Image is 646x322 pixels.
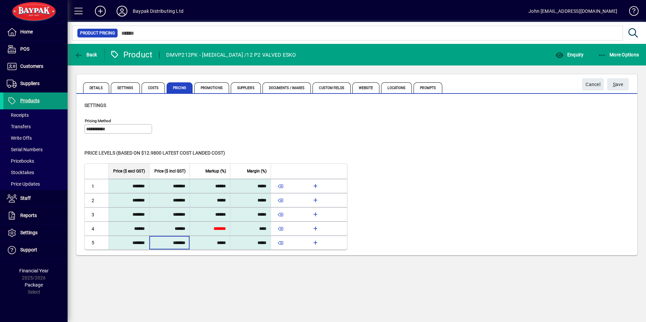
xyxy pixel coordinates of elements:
[613,82,616,87] span: S
[7,158,34,164] span: Pricebooks
[3,132,68,144] a: Write Offs
[20,213,37,218] span: Reports
[624,1,638,23] a: Knowledge Base
[110,49,153,60] div: Product
[231,82,261,93] span: Suppliers
[20,81,40,86] span: Suppliers
[3,190,68,207] a: Staff
[85,236,108,249] td: 5
[20,98,40,103] span: Products
[19,268,49,273] span: Financial Year
[7,112,29,118] span: Receipts
[3,155,68,167] a: Pricebooks
[247,167,267,175] span: Margin (%)
[167,82,193,93] span: Pricing
[68,49,105,61] app-page-header-button: Back
[3,109,68,121] a: Receipts
[582,78,604,90] button: Cancel
[85,118,111,123] mat-label: Pricing method
[20,46,29,52] span: POS
[85,221,108,236] td: 4
[3,207,68,224] a: Reports
[414,82,442,93] span: Prompts
[83,82,109,93] span: Details
[598,52,639,57] span: More Options
[133,6,183,17] div: Baypak Distributing Ltd
[7,147,43,152] span: Serial Numbers
[80,30,115,36] span: Product Pricing
[20,29,33,34] span: Home
[20,195,31,201] span: Staff
[607,78,629,90] button: Save
[3,75,68,92] a: Suppliers
[613,79,623,90] span: ave
[596,49,641,61] button: More Options
[154,167,185,175] span: Price ($ incl GST)
[113,167,145,175] span: Price ($ excl GST)
[7,181,40,187] span: Price Updates
[20,230,38,235] span: Settings
[352,82,380,93] span: Website
[90,5,111,17] button: Add
[75,52,97,57] span: Back
[84,150,225,156] span: Price levels (based on $12.9800 Latest cost landed cost)
[7,124,31,129] span: Transfers
[85,207,108,221] td: 3
[3,121,68,132] a: Transfers
[7,170,34,175] span: Stocktakes
[554,49,585,61] button: Enquiry
[7,135,32,141] span: Write Offs
[263,82,311,93] span: Documents / Images
[111,5,133,17] button: Profile
[20,63,43,69] span: Customers
[3,58,68,75] a: Customers
[73,49,99,61] button: Back
[166,50,296,60] div: DMVP212PK - [MEDICAL_DATA] /12 P2 VALVED ESKO
[528,6,617,17] div: John [EMAIL_ADDRESS][DOMAIN_NAME]
[20,247,37,252] span: Support
[3,41,68,58] a: POS
[3,242,68,259] a: Support
[3,167,68,178] a: Stocktakes
[381,82,412,93] span: Locations
[205,167,226,175] span: Markup (%)
[84,103,106,108] span: Settings
[142,82,165,93] span: Costs
[3,24,68,41] a: Home
[85,179,108,193] td: 1
[25,282,43,288] span: Package
[313,82,350,93] span: Custom Fields
[111,82,140,93] span: Settings
[3,144,68,155] a: Serial Numbers
[3,178,68,190] a: Price Updates
[194,82,229,93] span: Promotions
[555,52,583,57] span: Enquiry
[85,193,108,207] td: 2
[586,79,600,90] span: Cancel
[3,224,68,241] a: Settings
